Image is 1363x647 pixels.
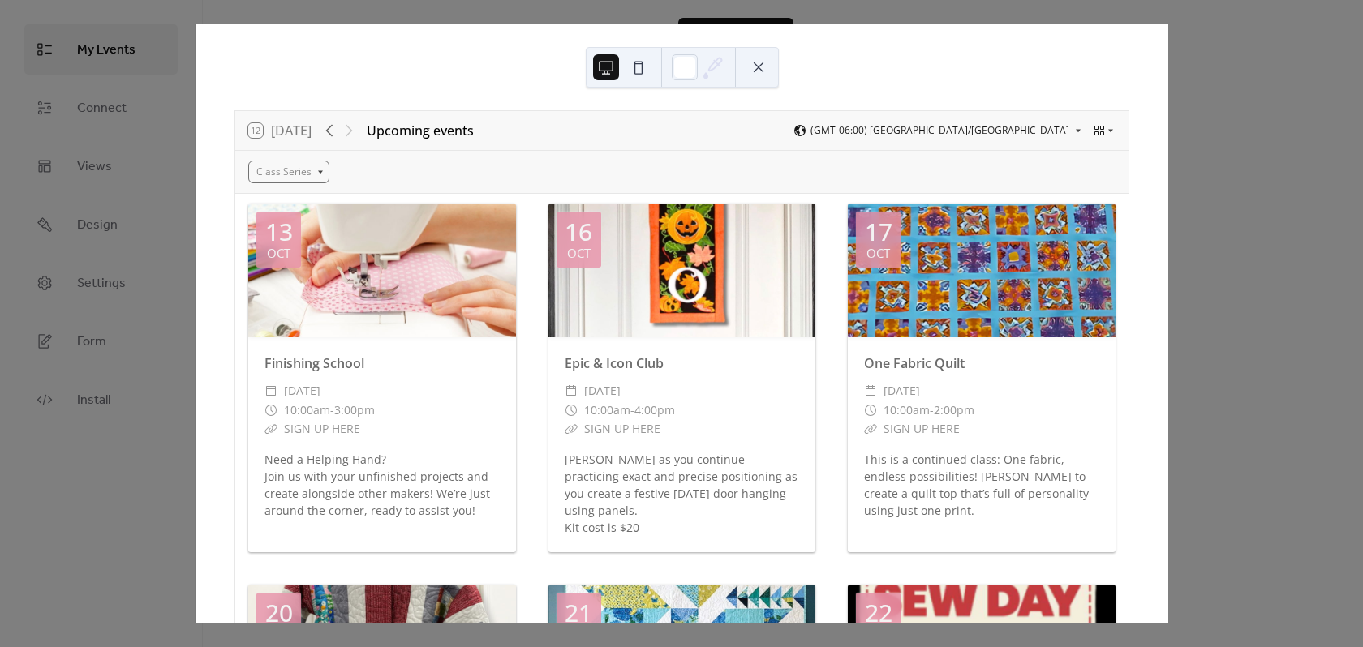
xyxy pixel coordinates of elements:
[565,220,592,244] div: 16
[865,601,892,625] div: 22
[884,381,920,401] span: [DATE]
[264,419,277,439] div: ​
[930,401,934,420] span: -
[864,354,965,372] a: One Fabric Quilt
[264,381,277,401] div: ​
[565,401,578,420] div: ​
[634,401,675,420] span: 4:00pm
[865,220,892,244] div: 17
[565,354,664,372] a: Epic & Icon Club
[567,247,591,259] div: Oct
[584,381,621,401] span: [DATE]
[864,419,877,439] div: ​
[565,381,578,401] div: ​
[548,451,816,536] div: [PERSON_NAME] as you continue practicing exact and precise positioning as you create a festive [D...
[267,247,290,259] div: Oct
[284,401,330,420] span: 10:00am
[884,421,960,436] a: SIGN UP HERE
[265,601,293,625] div: 20
[884,401,930,420] span: 10:00am
[284,381,320,401] span: [DATE]
[848,451,1116,519] div: This is a continued class: One fabric, endless possibilities! [PERSON_NAME] to create a quilt top...
[584,421,660,436] a: SIGN UP HERE
[565,601,592,625] div: 21
[584,401,630,420] span: 10:00am
[866,247,890,259] div: Oct
[864,401,877,420] div: ​
[934,401,974,420] span: 2:00pm
[264,354,364,372] a: Finishing School
[334,401,375,420] span: 3:00pm
[248,451,516,519] div: Need a Helping Hand? Join us with your unfinished projects and create alongside other makers! We’...
[264,401,277,420] div: ​
[864,381,877,401] div: ​
[367,121,474,140] div: Upcoming events
[810,126,1069,135] span: (GMT-06:00) [GEOGRAPHIC_DATA]/[GEOGRAPHIC_DATA]
[265,220,293,244] div: 13
[630,401,634,420] span: -
[330,401,334,420] span: -
[284,421,360,436] a: SIGN UP HERE
[565,419,578,439] div: ​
